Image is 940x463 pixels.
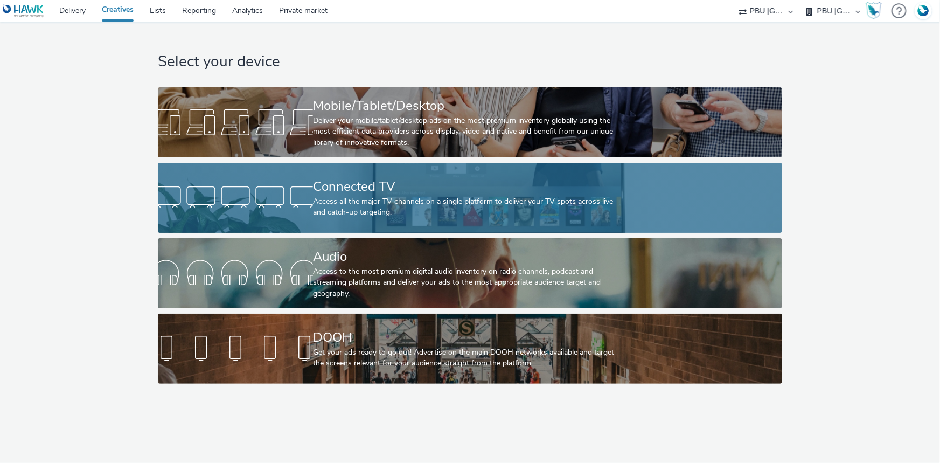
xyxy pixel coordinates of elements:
div: Audio [313,247,623,266]
div: Deliver your mobile/tablet/desktop ads on the most premium inventory globally using the most effi... [313,115,623,148]
a: DOOHGet your ads ready to go out! Advertise on the main DOOH networks available and target the sc... [158,314,782,384]
a: Mobile/Tablet/DesktopDeliver your mobile/tablet/desktop ads on the most premium inventory globall... [158,87,782,157]
div: Access to the most premium digital audio inventory on radio channels, podcast and streaming platf... [313,266,623,299]
a: Connected TVAccess all the major TV channels on a single platform to deliver your TV spots across... [158,163,782,233]
a: Hawk Academy [866,2,886,19]
div: DOOH [313,328,623,347]
div: Get your ads ready to go out! Advertise on the main DOOH networks available and target the screen... [313,347,623,369]
div: Connected TV [313,177,623,196]
img: Account FR [915,3,931,19]
div: Mobile/Tablet/Desktop [313,96,623,115]
img: undefined Logo [3,4,44,18]
h1: Select your device [158,52,782,72]
img: Hawk Academy [866,2,882,19]
a: AudioAccess to the most premium digital audio inventory on radio channels, podcast and streaming ... [158,238,782,308]
div: Access all the major TV channels on a single platform to deliver your TV spots across live and ca... [313,196,623,218]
